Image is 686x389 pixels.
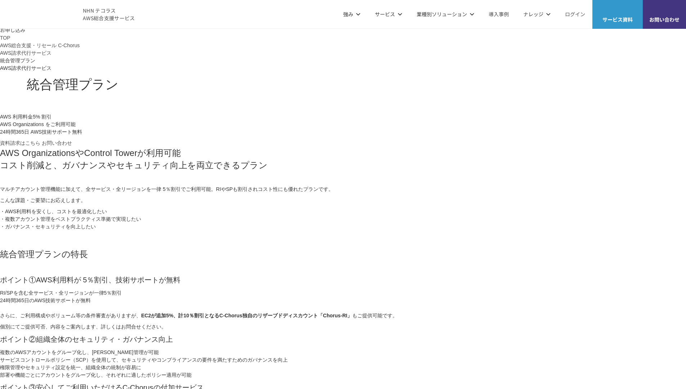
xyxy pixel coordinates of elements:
a: 導入事例 [489,10,509,18]
img: AWS総合支援サービス C-Chorus サービス資料 [612,5,623,14]
p: 強み [343,10,360,18]
strong: EC2が追加5%、計10％割引となるC-Chorus独自のリザーブドディスカウント「Chorus-RI」 [141,313,352,318]
span: NHN テコラス AWS総合支援サービス [83,7,135,22]
p: 業種別ソリューション [417,10,474,18]
p: サービス [375,10,402,18]
span: ガバナンス・セキュリティを向上したい [5,224,96,229]
em: 統合管理プラン [27,77,118,92]
a: ログイン [565,10,585,18]
p: ナレッジ [523,10,551,18]
a: お問い合わせ [42,139,72,147]
span: 複数アカウント管理をベストプラクティス準拠で実現したい [5,216,141,222]
img: AWS総合支援サービス C-Chorus [11,5,72,23]
span: お問い合わせ [643,16,686,23]
span: 5 [33,114,36,120]
span: AWS利用料を安くし、コストを最適化したい [5,209,107,214]
a: AWS総合支援サービス C-ChorusNHN テコラスAWS総合支援サービス [11,5,135,23]
span: サービス資料 [592,16,643,23]
img: お問い合わせ [659,5,670,14]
